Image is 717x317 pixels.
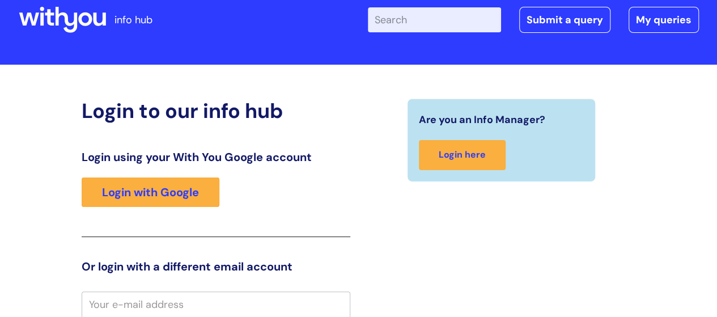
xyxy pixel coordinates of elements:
[82,260,350,273] h3: Or login with a different email account
[519,7,610,33] a: Submit a query
[419,140,506,170] a: Login here
[114,11,152,29] p: info hub
[82,150,350,164] h3: Login using your With You Google account
[368,7,501,32] input: Search
[629,7,699,33] a: My queries
[82,99,350,123] h2: Login to our info hub
[419,111,545,129] span: Are you an Info Manager?
[82,177,219,207] a: Login with Google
